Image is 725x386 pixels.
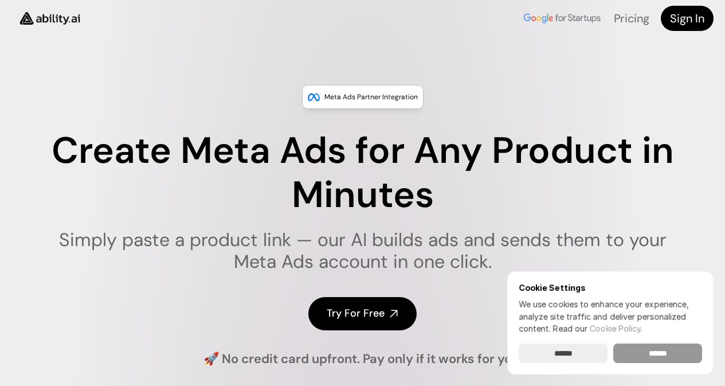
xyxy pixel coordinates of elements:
[36,229,689,273] h1: Simply paste a product link — our AI builds ads and sends them to your Meta Ads account in one cl...
[203,350,522,368] h4: 🚀 No credit card upfront. Pay only if it works for you.
[327,306,385,321] h4: Try For Free
[308,297,417,330] a: Try For Free
[519,283,702,293] h6: Cookie Settings
[661,6,714,31] a: Sign In
[590,323,641,333] a: Cookie Policy
[670,10,704,26] h4: Sign In
[553,323,642,333] span: Read our .
[614,11,649,26] a: Pricing
[324,91,418,103] p: Meta Ads Partner Integration
[36,129,689,217] h1: Create Meta Ads for Any Product in Minutes
[519,298,702,334] p: We use cookies to enhance your experience, analyze site traffic and deliver personalized content.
